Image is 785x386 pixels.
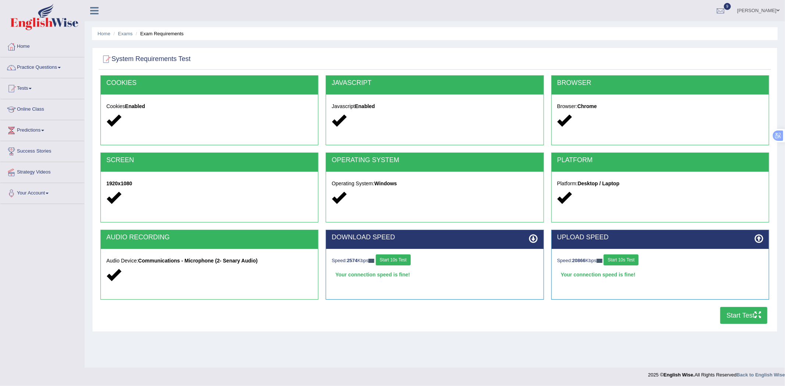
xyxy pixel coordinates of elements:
strong: Communications - Microphone (2- Senary Audio) [138,258,258,264]
strong: Windows [374,181,397,186]
h5: Audio Device: [106,258,312,264]
button: Start 10s Test [376,254,411,265]
button: Start Test [720,307,767,324]
a: Back to English Wise [737,372,785,378]
strong: Desktop / Laptop [578,181,620,186]
img: ajax-loader-fb-connection.gif [368,259,374,263]
strong: 1920x1080 [106,181,132,186]
h2: BROWSER [557,79,763,87]
h2: OPERATING SYSTEM [332,157,538,164]
strong: 20866 [572,258,586,263]
h2: System Requirements Test [100,54,191,65]
div: Speed: Kbps [332,254,538,267]
a: Practice Questions [0,57,84,76]
a: Exams [118,31,133,36]
a: Tests [0,78,84,97]
a: Home [0,36,84,55]
div: Your connection speed is fine! [557,269,763,280]
h2: DOWNLOAD SPEED [332,234,538,241]
strong: Enabled [125,103,145,109]
h5: Platform: [557,181,763,186]
h2: AUDIO RECORDING [106,234,312,241]
button: Start 10s Test [604,254,639,265]
h2: COOKIES [106,79,312,87]
h2: SCREEN [106,157,312,164]
h5: Javascript [332,104,538,109]
div: Your connection speed is fine! [332,269,538,280]
strong: 2574 [347,258,358,263]
h2: JAVASCRIPT [332,79,538,87]
strong: Enabled [355,103,375,109]
a: Online Class [0,99,84,118]
div: Speed: Kbps [557,254,763,267]
div: 2025 © All Rights Reserved [648,368,785,378]
a: Home [98,31,110,36]
h5: Cookies [106,104,312,109]
h2: UPLOAD SPEED [557,234,763,241]
img: ajax-loader-fb-connection.gif [597,259,602,263]
h5: Browser: [557,104,763,109]
h5: Operating System: [332,181,538,186]
a: Predictions [0,120,84,139]
h2: PLATFORM [557,157,763,164]
a: Success Stories [0,141,84,160]
strong: Chrome [577,103,597,109]
a: Your Account [0,183,84,201]
li: Exam Requirements [134,30,184,37]
span: 9 [724,3,731,10]
strong: English Wise. [664,372,694,378]
a: Strategy Videos [0,162,84,181]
